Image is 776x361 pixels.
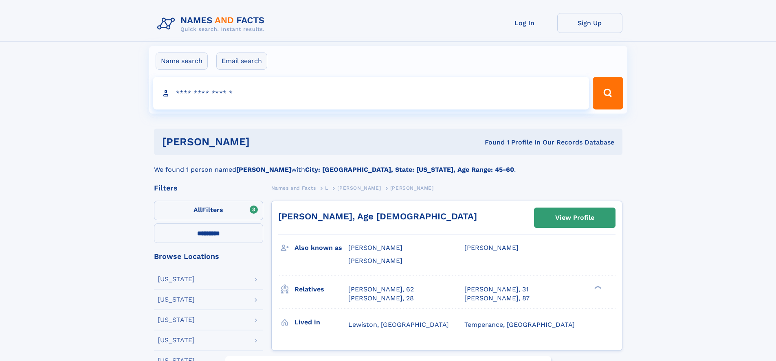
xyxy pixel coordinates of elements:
a: [PERSON_NAME], 28 [348,294,414,303]
input: search input [153,77,589,109]
div: We found 1 person named with . [154,155,622,175]
span: [PERSON_NAME] [337,185,381,191]
b: City: [GEOGRAPHIC_DATA], State: [US_STATE], Age Range: 45-60 [305,166,514,173]
b: [PERSON_NAME] [236,166,291,173]
span: [PERSON_NAME] [390,185,434,191]
div: Filters [154,184,263,192]
span: Lewiston, [GEOGRAPHIC_DATA] [348,321,449,328]
a: View Profile [534,208,615,228]
span: [PERSON_NAME] [464,244,519,252]
h1: [PERSON_NAME] [162,137,367,147]
a: Log In [492,13,557,33]
a: [PERSON_NAME], Age [DEMOGRAPHIC_DATA] [278,211,477,221]
label: Filters [154,201,263,220]
a: Sign Up [557,13,622,33]
div: Found 1 Profile In Our Records Database [367,138,614,147]
div: View Profile [555,208,594,227]
button: Search Button [593,77,623,109]
a: [PERSON_NAME], 87 [464,294,530,303]
label: Name search [156,53,208,70]
a: [PERSON_NAME], 31 [464,285,528,294]
div: [US_STATE] [158,337,195,343]
div: ❯ [592,284,602,290]
div: [US_STATE] [158,296,195,303]
div: [US_STATE] [158,276,195,282]
div: [US_STATE] [158,317,195,323]
a: [PERSON_NAME], 62 [348,285,414,294]
span: [PERSON_NAME] [348,257,402,265]
a: Names and Facts [271,183,316,193]
img: Logo Names and Facts [154,13,271,35]
span: Temperance, [GEOGRAPHIC_DATA] [464,321,575,328]
h3: Lived in [295,315,348,329]
label: Email search [216,53,267,70]
h3: Relatives [295,282,348,296]
div: Browse Locations [154,253,263,260]
span: All [193,206,202,214]
h3: Also known as [295,241,348,255]
span: L [325,185,328,191]
a: L [325,183,328,193]
a: [PERSON_NAME] [337,183,381,193]
span: [PERSON_NAME] [348,244,402,252]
